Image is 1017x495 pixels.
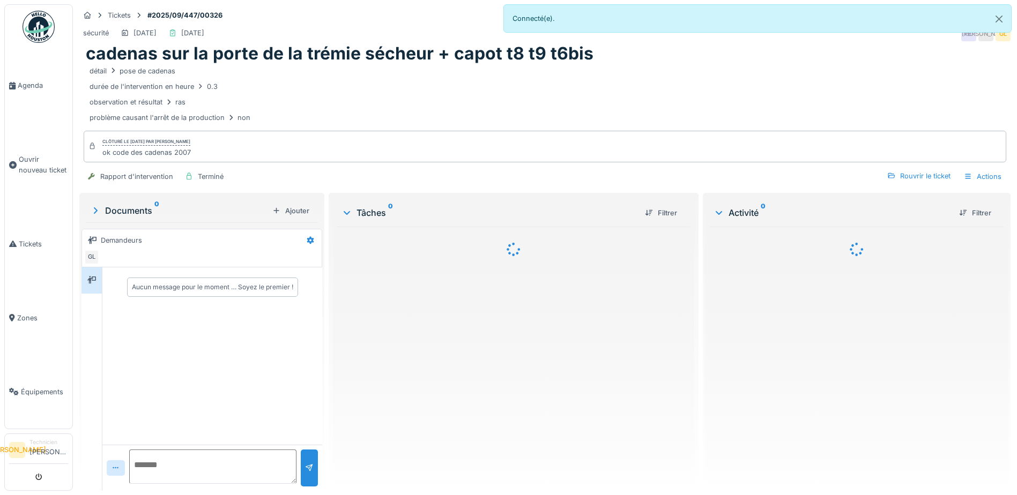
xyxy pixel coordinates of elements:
[83,28,109,38] div: sécurité
[132,282,293,292] div: Aucun message pour le moment … Soyez le premier !
[19,239,68,249] span: Tickets
[19,154,68,175] span: Ouvrir nouveau ticket
[883,169,955,183] div: Rouvrir le ticket
[102,147,191,157] div: ok code des cadenas 2007
[143,10,227,20] strong: #2025/09/447/00326
[29,438,68,446] div: Technicien
[342,206,636,219] div: Tâches
[978,26,993,41] div: [PERSON_NAME]
[133,28,157,38] div: [DATE]
[18,80,68,91] span: Agenda
[388,206,393,219] sup: 0
[90,97,185,107] div: observation et résultat ras
[101,235,142,245] div: Demandeurs
[86,43,593,64] h1: cadenas sur la porte de la trémie sécheur + capot t8 t9 t6bis
[955,206,996,220] div: Filtrer
[641,206,681,220] div: Filtrer
[181,28,204,38] div: [DATE]
[154,204,159,217] sup: 0
[90,204,268,217] div: Documents
[5,355,72,429] a: Équipements
[5,281,72,355] a: Zones
[17,313,68,323] span: Zones
[90,66,175,76] div: détail pose de cadenas
[9,442,25,458] li: [PERSON_NAME]
[959,169,1006,184] div: Actions
[90,112,250,123] div: problème causant l'arrêt de la production non
[503,4,1012,33] div: Connecté(e).
[102,138,190,146] div: Clôturé le [DATE] par [PERSON_NAME]
[84,250,99,265] div: GL
[23,11,55,43] img: Badge_color-CXgf-gQk.svg
[987,5,1011,33] button: Close
[268,204,314,218] div: Ajouter
[714,206,951,219] div: Activité
[9,438,68,464] a: [PERSON_NAME] Technicien[PERSON_NAME]
[90,81,218,92] div: durée de l'intervention en heure 0.3
[21,387,68,397] span: Équipements
[996,26,1011,41] div: GL
[5,123,72,207] a: Ouvrir nouveau ticket
[5,207,72,281] a: Tickets
[29,438,68,461] li: [PERSON_NAME]
[761,206,766,219] sup: 0
[5,49,72,123] a: Agenda
[100,171,173,182] div: Rapport d'intervention
[198,171,224,182] div: Terminé
[108,10,131,20] div: Tickets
